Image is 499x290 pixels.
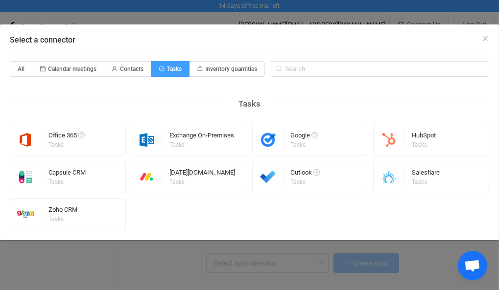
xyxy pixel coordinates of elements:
[48,142,83,148] div: Tasks
[374,169,404,185] img: salesflare.png
[291,179,319,185] div: Tasks
[48,206,77,216] div: Zoho CRM
[412,169,440,179] div: Salesflare
[412,132,436,142] div: HubSpot
[253,169,284,185] img: microsoft-todo.png
[48,132,85,142] div: Office 365
[291,169,320,179] div: Outlook
[131,132,162,148] img: exchange.png
[374,132,404,148] img: hubspot.png
[169,132,234,142] div: Exchange On-Premises
[291,132,318,142] div: Google
[458,251,487,280] a: Open chat
[412,179,438,185] div: Tasks
[412,142,434,148] div: Tasks
[10,35,75,45] span: Select a connector
[131,169,162,185] img: monday.png
[48,179,84,185] div: Tasks
[169,142,233,148] div: Tasks
[224,96,275,112] div: Tasks
[291,142,317,148] div: Tasks
[48,216,76,222] div: Tasks
[169,169,235,179] div: [DATE][DOMAIN_NAME]
[48,169,86,179] div: Capsule CRM
[270,61,489,77] input: Search
[10,132,41,148] img: microsoft365.png
[253,132,284,148] img: google-tasks.png
[10,169,41,185] img: capsule.png
[169,179,234,185] div: Tasks
[10,206,41,223] img: zoho-crm.png
[481,34,489,44] button: Close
